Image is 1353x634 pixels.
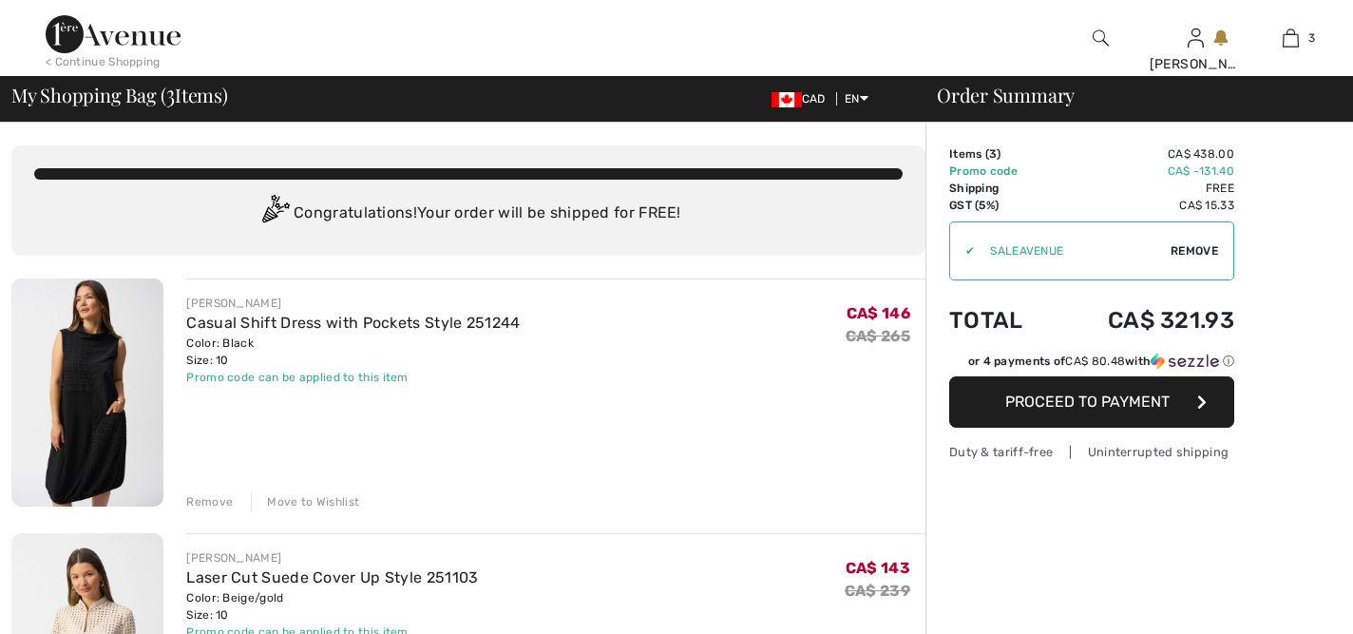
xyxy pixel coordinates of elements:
[949,197,1054,214] td: GST (5%)
[46,15,181,53] img: 1ère Avenue
[1054,197,1234,214] td: CA$ 15.33
[1054,163,1234,180] td: CA$ -131.40
[1308,29,1315,47] span: 3
[186,549,478,567] div: [PERSON_NAME]
[949,288,1054,353] td: Total
[949,145,1054,163] td: Items ( )
[251,493,359,510] div: Move to Wishlist
[1093,27,1109,49] img: search the website
[1283,27,1299,49] img: My Bag
[949,163,1054,180] td: Promo code
[11,86,228,105] span: My Shopping Bag ( Items)
[1065,355,1125,368] span: CA$ 80.48
[186,568,478,586] a: Laser Cut Suede Cover Up Style 251103
[772,92,802,107] img: Canadian Dollar
[166,81,175,106] span: 3
[186,335,520,369] div: Color: Black Size: 10
[914,86,1342,105] div: Order Summary
[968,353,1234,370] div: or 4 payments of with
[846,327,910,345] s: CA$ 265
[1151,353,1219,370] img: Sezzle
[989,147,997,161] span: 3
[186,314,520,332] a: Casual Shift Dress with Pockets Style 251244
[846,559,910,577] span: CA$ 143
[1188,27,1204,49] img: My Info
[949,180,1054,197] td: Shipping
[34,195,903,233] div: Congratulations! Your order will be shipped for FREE!
[1188,29,1204,47] a: Sign In
[949,443,1234,461] div: Duty & tariff-free | Uninterrupted shipping
[1171,242,1218,259] span: Remove
[772,92,833,106] span: CAD
[949,353,1234,376] div: or 4 payments ofCA$ 80.48withSezzle Click to learn more about Sezzle
[845,92,868,106] span: EN
[186,369,520,386] div: Promo code can be applied to this item
[1150,54,1243,74] div: [PERSON_NAME]
[46,53,161,70] div: < Continue Shopping
[847,304,910,322] span: CA$ 146
[256,195,294,233] img: Congratulation2.svg
[1244,27,1337,49] a: 3
[1054,288,1234,353] td: CA$ 321.93
[186,295,520,312] div: [PERSON_NAME]
[1054,145,1234,163] td: CA$ 438.00
[975,222,1171,279] input: Promo code
[186,493,233,510] div: Remove
[1005,393,1170,411] span: Proceed to Payment
[186,589,478,624] div: Color: Beige/gold Size: 10
[949,376,1234,428] button: Proceed to Payment
[1054,180,1234,197] td: Free
[845,582,910,600] s: CA$ 239
[950,242,975,259] div: ✔
[11,279,163,507] img: Casual Shift Dress with Pockets Style 251244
